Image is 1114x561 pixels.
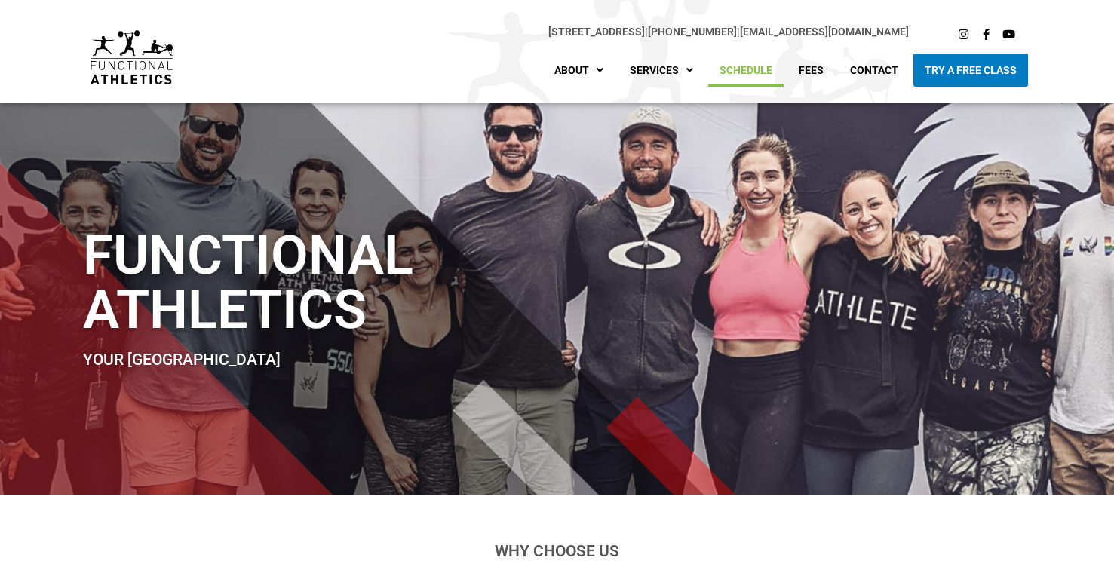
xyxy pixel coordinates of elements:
[139,544,976,559] h2: Why Choose Us
[203,23,909,41] p: |
[787,54,835,87] a: Fees
[708,54,784,87] a: Schedule
[648,26,737,38] a: [PHONE_NUMBER]
[548,26,645,38] a: [STREET_ADDRESS]
[618,54,704,87] a: Services
[83,228,646,337] h1: Functional Athletics
[548,26,648,38] span: |
[543,54,615,87] a: About
[83,352,646,368] h2: Your [GEOGRAPHIC_DATA]
[91,30,173,87] img: default-logo
[913,54,1028,87] a: Try A Free Class
[740,26,909,38] a: [EMAIL_ADDRESS][DOMAIN_NAME]
[839,54,910,87] a: Contact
